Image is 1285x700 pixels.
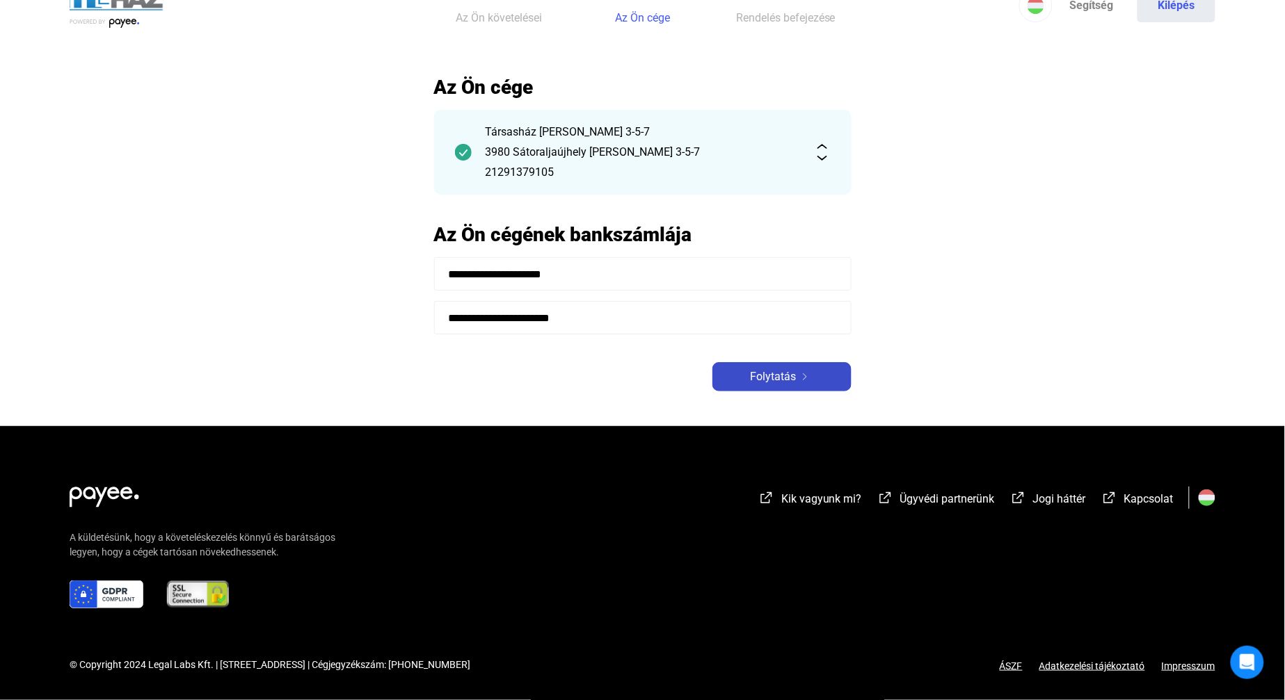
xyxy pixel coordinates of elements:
[1231,646,1264,679] div: Open Intercom Messenger
[434,222,852,247] h2: Az Ön cégének bankszámlája
[751,368,797,385] span: Folytatás
[797,373,813,380] img: arrow-right-white
[486,164,800,181] div: 21291379105
[1023,660,1162,671] a: Adatkezelési tájékoztató
[166,580,230,608] img: ssl
[1101,494,1174,507] a: external-link-whiteKapcsolat
[900,492,995,505] span: Ügyvédi partnerünk
[781,492,862,505] span: Kik vagyunk mi?
[1162,660,1215,671] a: Impresszum
[486,144,800,161] div: 3980 Sátoraljaújhely [PERSON_NAME] 3-5-7
[1010,491,1027,505] img: external-link-white
[877,491,894,505] img: external-link-white
[814,144,831,161] img: expand
[758,491,775,505] img: external-link-white
[70,479,139,507] img: white-payee-white-dot.svg
[1033,492,1086,505] span: Jogi háttér
[758,494,862,507] a: external-link-whiteKik vagyunk mi?
[70,658,470,672] div: © Copyright 2024 Legal Labs Kft. | [STREET_ADDRESS] | Cégjegyzékszám: [PHONE_NUMBER]
[1000,660,1023,671] a: ÁSZF
[486,124,800,140] div: Társasház [PERSON_NAME] 3-5-7
[70,580,143,608] img: gdpr
[1199,489,1215,506] img: HU.svg
[877,494,995,507] a: external-link-whiteÜgyvédi partnerünk
[615,11,670,24] span: Az Ön cége
[456,11,543,24] span: Az Ön követelései
[1101,491,1118,505] img: external-link-white
[434,75,852,99] h2: Az Ön cége
[1010,494,1086,507] a: external-link-whiteJogi háttér
[1124,492,1174,505] span: Kapcsolat
[736,11,836,24] span: Rendelés befejezése
[712,362,852,391] button: Folytatásarrow-right-white
[455,144,472,161] img: checkmark-darker-green-circle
